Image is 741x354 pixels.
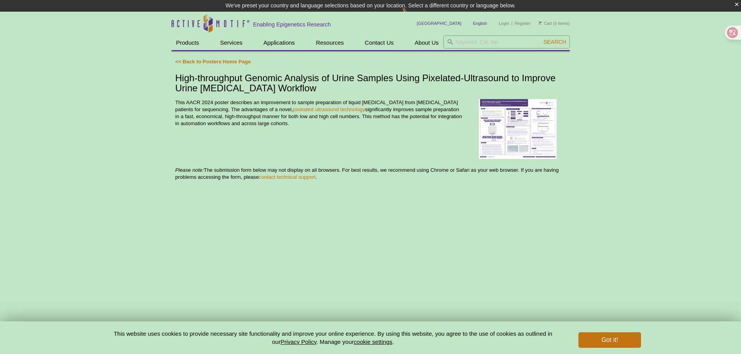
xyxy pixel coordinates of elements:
a: Products [172,35,204,50]
h2: Enabling Epigenetics Research [253,21,331,28]
img: Your Cart [538,21,542,25]
button: Got it! [578,332,641,348]
img: PIXUL AARC 2024 Poster [479,99,557,159]
a: Cart [538,21,552,26]
a: << Back to Posters Home Page [175,59,251,65]
button: cookie settings [354,338,392,345]
h1: High-throughput Genomic Analysis of Urine Samples Using Pixelated-Ultrasound to Improve Urine [ME... [175,73,566,94]
button: Search [541,38,568,45]
p: This website uses cookies to provide necessary site functionality and improve your online experie... [100,330,566,346]
li: (0 items) [538,19,570,28]
a: About Us [410,35,443,50]
a: contact technical support [259,174,315,180]
a: [GEOGRAPHIC_DATA] [413,19,466,28]
input: Keyword, Cat. No. [443,35,570,49]
a: Contact Us [360,35,398,50]
p: This AACR 2024 poster describes an improvement to sample preparation of liquid [MEDICAL_DATA] fro... [175,99,464,127]
li: | [512,19,513,28]
a: Register [515,21,531,26]
img: Change Here [402,6,422,24]
a: Applications [259,35,300,50]
a: Privacy Policy [280,338,316,345]
a: pixelated ultrasound technology [293,106,365,112]
span: Search [543,39,566,45]
a: Login [499,21,509,26]
p: The submission form below may not display on all browsers. For best results, we recommend using C... [175,167,566,181]
a: English [469,19,491,28]
a: Resources [311,35,349,50]
em: Please note: [175,167,204,173]
a: Services [215,35,247,50]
